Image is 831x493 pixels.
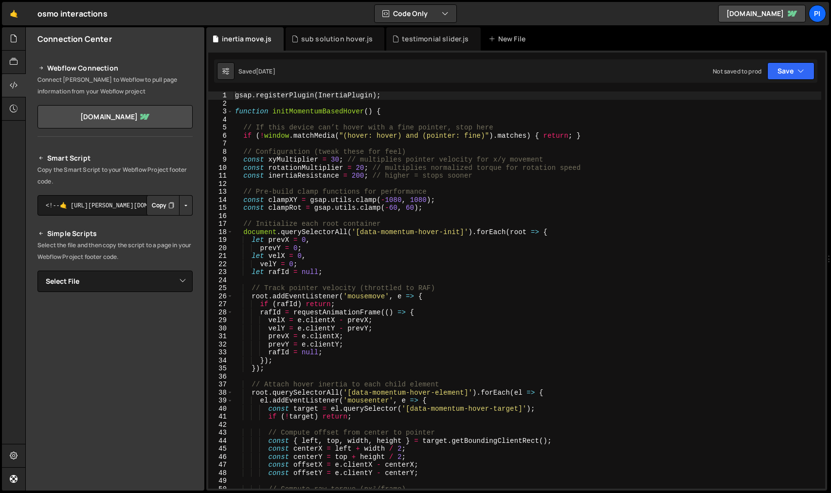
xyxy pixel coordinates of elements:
div: 32 [208,341,233,349]
div: 7 [208,140,233,148]
p: Connect [PERSON_NAME] to Webflow to pull page information from your Webflow project [37,74,193,97]
div: 23 [208,268,233,276]
button: Code Only [375,5,456,22]
div: 10 [208,164,233,172]
div: 47 [208,461,233,469]
a: 🤙 [2,2,26,25]
div: 6 [208,132,233,140]
div: 48 [208,469,233,477]
a: [DOMAIN_NAME] [718,5,806,22]
div: 15 [208,204,233,212]
div: 4 [208,116,233,124]
div: 36 [208,373,233,381]
div: 26 [208,292,233,301]
div: 16 [208,212,233,220]
div: 9 [208,156,233,164]
div: 34 [208,357,233,365]
div: 46 [208,453,233,461]
div: 5 [208,124,233,132]
div: 14 [208,196,233,204]
div: 37 [208,381,233,389]
div: 35 [208,365,233,373]
div: 2 [208,100,233,108]
div: 44 [208,437,233,445]
iframe: YouTube video player [37,402,194,490]
div: 43 [208,429,233,437]
div: 24 [208,276,233,285]
p: Select the file and then copy the script to a page in your Webflow Project footer code. [37,239,193,263]
div: 40 [208,405,233,413]
h2: Webflow Connection [37,62,193,74]
div: osmo interactions [37,8,108,19]
div: 17 [208,220,233,228]
div: 21 [208,252,233,260]
div: 12 [208,180,233,188]
div: 8 [208,148,233,156]
div: 28 [208,309,233,317]
div: Not saved to prod [713,67,761,75]
div: 3 [208,108,233,116]
div: 41 [208,413,233,421]
a: pi [809,5,826,22]
h2: Simple Scripts [37,228,193,239]
div: [DATE] [256,67,275,75]
div: 19 [208,236,233,244]
div: Button group with nested dropdown [146,195,193,216]
button: Copy [146,195,180,216]
button: Save [767,62,814,80]
div: Saved [238,67,275,75]
div: New File [488,34,529,44]
div: 33 [208,348,233,357]
div: 27 [208,300,233,309]
div: 49 [208,477,233,485]
iframe: YouTube video player [37,308,194,396]
div: 22 [208,260,233,269]
div: 30 [208,325,233,333]
h2: Smart Script [37,152,193,164]
div: 13 [208,188,233,196]
p: Copy the Smart Script to your Webflow Project footer code. [37,164,193,187]
div: 11 [208,172,233,180]
div: sub solution hover.js [301,34,373,44]
a: [DOMAIN_NAME] [37,105,193,128]
div: 42 [208,421,233,429]
div: inertia move.js [222,34,271,44]
div: 1 [208,91,233,100]
h2: Connection Center [37,34,112,44]
div: 25 [208,284,233,292]
textarea: <!--🤙 [URL][PERSON_NAME][DOMAIN_NAME]> <script>document.addEventListener("DOMContentLoaded", func... [37,195,193,216]
div: 29 [208,316,233,325]
div: 20 [208,244,233,253]
div: 45 [208,445,233,453]
div: 39 [208,397,233,405]
div: 31 [208,332,233,341]
div: 18 [208,228,233,237]
div: 38 [208,389,233,397]
div: testimonial slider.js [402,34,469,44]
